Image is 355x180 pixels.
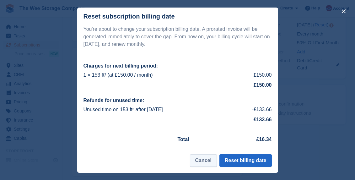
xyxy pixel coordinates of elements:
p: You're about to change your subscription billing date. A prorated invoice will be generated immed... [83,25,272,48]
h2: Refunds for unused time: [83,98,272,103]
td: 1 × 153 ft² (at £150.00 / month) [83,70,233,80]
td: -£133.66 [234,105,272,115]
button: Reset billing date [219,154,272,167]
button: Cancel [190,154,217,167]
div: Reset subscription billing date [83,13,175,20]
td: Unused time on 153 ft² after [DATE] [83,105,234,115]
strong: £16.34 [256,137,272,142]
strong: -£133.66 [252,117,272,122]
td: £150.00 [233,70,272,80]
strong: £150.00 [254,82,272,88]
h2: Charges for next billing period: [83,63,272,69]
button: close [339,6,349,16]
strong: Total [178,137,189,142]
